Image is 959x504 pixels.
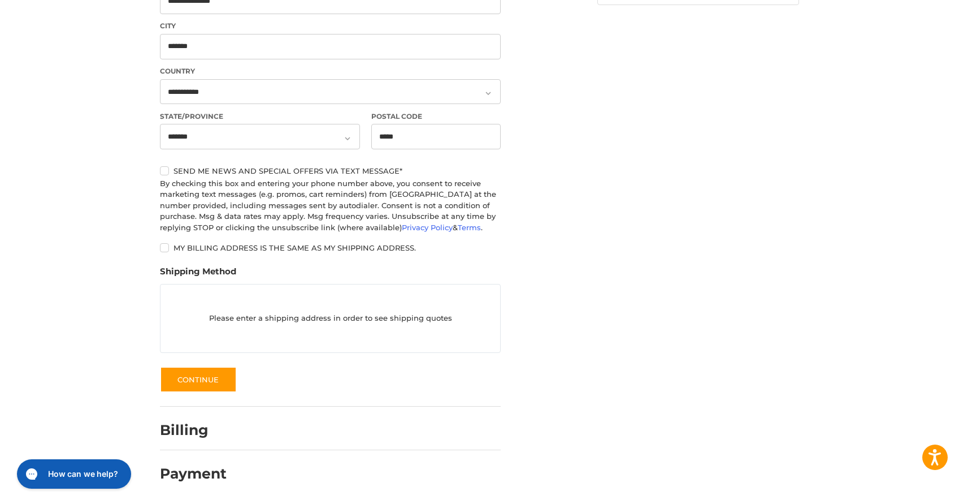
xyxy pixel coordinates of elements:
[11,455,134,493] iframe: Gorgias live chat messenger
[160,21,501,31] label: City
[866,473,959,504] iframe: Google Customer Reviews
[458,223,481,232] a: Terms
[160,66,501,76] label: Country
[160,367,237,393] button: Continue
[160,166,501,175] label: Send me news and special offers via text message*
[160,243,501,252] label: My billing address is the same as my shipping address.
[160,307,500,329] p: Please enter a shipping address in order to see shipping quotes
[160,265,236,283] legend: Shipping Method
[160,178,501,234] div: By checking this box and entering your phone number above, you consent to receive marketing text ...
[160,421,226,439] h2: Billing
[160,111,360,122] label: State/Province
[402,223,453,232] a: Privacy Policy
[371,111,501,122] label: Postal Code
[160,465,227,483] h2: Payment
